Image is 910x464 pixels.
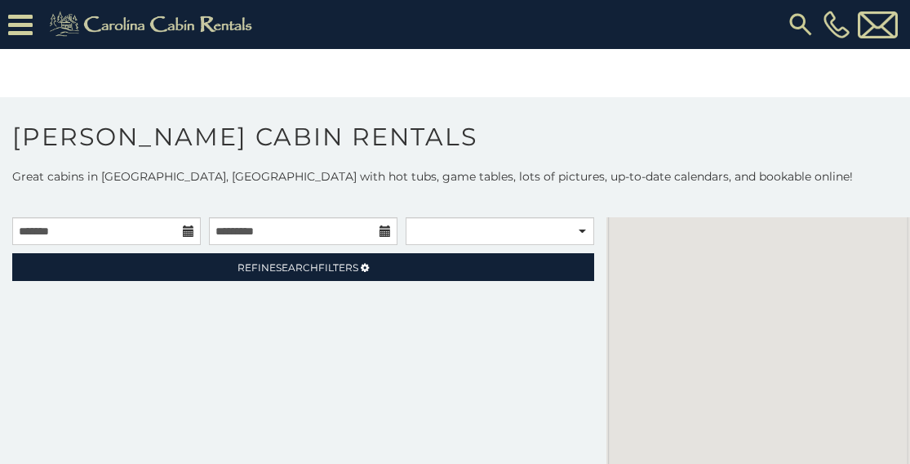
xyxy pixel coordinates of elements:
[276,261,318,274] span: Search
[786,10,815,39] img: search-regular.svg
[41,8,266,41] img: Khaki-logo.png
[819,11,854,38] a: [PHONE_NUMBER]
[12,253,594,281] a: RefineSearchFilters
[237,261,358,274] span: Refine Filters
